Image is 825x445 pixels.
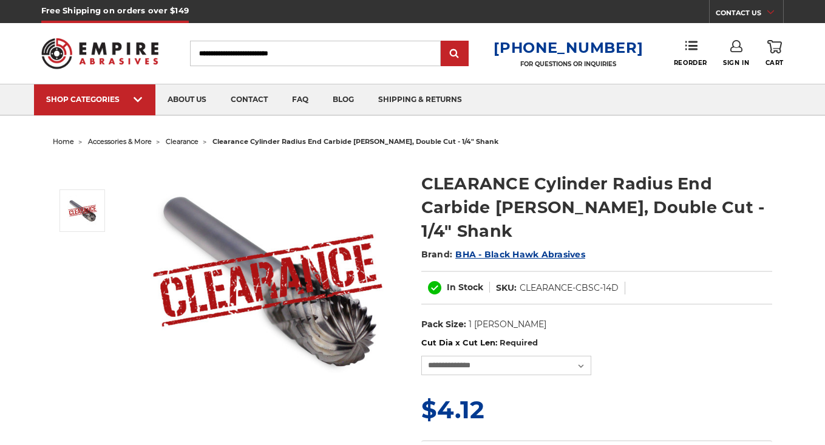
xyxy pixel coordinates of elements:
[280,84,321,115] a: faq
[219,84,280,115] a: contact
[766,40,784,67] a: Cart
[421,249,453,260] span: Brand:
[469,318,546,331] dd: 1 [PERSON_NAME]
[494,39,643,56] a: [PHONE_NUMBER]
[520,282,619,294] dd: CLEARANCE-CBSC-14D
[766,59,784,67] span: Cart
[366,84,474,115] a: shipping & returns
[455,249,585,260] a: BHA - Black Hawk Abrasives
[421,395,484,424] span: $4.12
[494,60,643,68] p: FOR QUESTIONS OR INQUIRIES
[41,30,158,76] img: Empire Abrasives
[496,282,517,294] dt: SKU:
[321,84,366,115] a: blog
[88,137,152,146] a: accessories & more
[67,195,98,226] img: CLEARANCE Cylinder Radius End Carbide Burr, Double Cut - 1/4" Shank
[53,137,74,146] a: home
[674,59,707,67] span: Reorder
[421,318,466,331] dt: Pack Size:
[500,338,538,347] small: Required
[212,137,498,146] span: clearance cylinder radius end carbide [PERSON_NAME], double cut - 1/4" shank
[421,337,772,349] label: Cut Dia x Cut Len:
[46,95,143,104] div: SHOP CATEGORIES
[155,84,219,115] a: about us
[674,40,707,66] a: Reorder
[443,42,467,66] input: Submit
[723,59,749,67] span: Sign In
[716,6,783,23] a: CONTACT US
[146,159,389,402] img: CLEARANCE Cylinder Radius End Carbide Burr, Double Cut - 1/4" Shank
[166,137,199,146] a: clearance
[421,172,772,243] h1: CLEARANCE Cylinder Radius End Carbide [PERSON_NAME], Double Cut - 1/4" Shank
[447,282,483,293] span: In Stock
